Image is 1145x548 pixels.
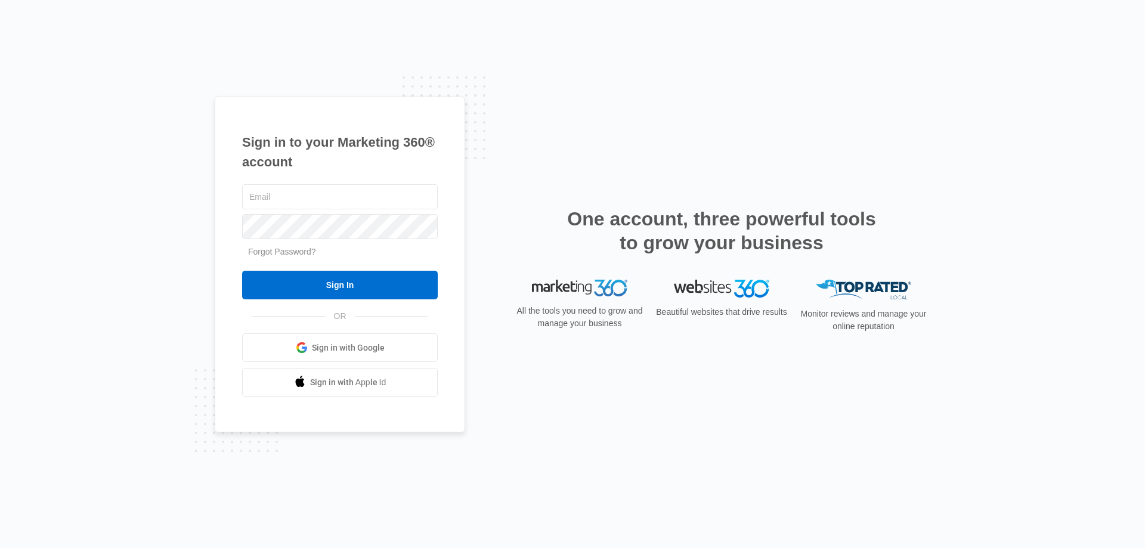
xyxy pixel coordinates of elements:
[513,305,646,330] p: All the tools you need to grow and manage your business
[242,184,438,209] input: Email
[564,207,880,255] h2: One account, three powerful tools to grow your business
[312,342,385,354] span: Sign in with Google
[242,368,438,397] a: Sign in with Apple Id
[655,306,788,318] p: Beautiful websites that drive results
[674,280,769,297] img: Websites 360
[326,310,355,323] span: OR
[242,271,438,299] input: Sign In
[248,247,316,256] a: Forgot Password?
[532,280,627,296] img: Marketing 360
[816,280,911,299] img: Top Rated Local
[242,333,438,362] a: Sign in with Google
[242,132,438,172] h1: Sign in to your Marketing 360® account
[797,308,930,333] p: Monitor reviews and manage your online reputation
[310,376,386,389] span: Sign in with Apple Id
